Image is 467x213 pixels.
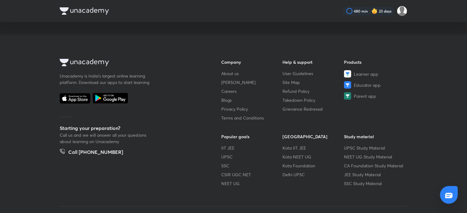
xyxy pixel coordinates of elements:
[344,171,405,178] a: JEE Study Material
[221,133,283,140] h6: Popular goals
[344,145,405,151] a: UPSC Study Material
[283,106,344,112] a: Grievance Redressal
[60,59,109,66] img: Company Logo
[221,79,283,86] a: [PERSON_NAME]
[344,81,405,89] a: Educator app
[372,8,378,14] img: streak
[283,154,344,160] a: Kota NEET UG
[344,92,351,100] img: Parent app
[283,145,344,151] a: Kota IIT JEE
[344,70,405,78] a: Learner app
[344,81,351,89] img: Educator app
[344,92,405,100] a: Parent app
[354,82,381,88] span: Educator app
[344,180,405,187] a: SSC Study Material
[283,88,344,94] a: Refund Policy
[221,88,237,94] span: Careers
[283,59,344,65] h6: Help & support
[60,73,151,86] p: Unacademy is India’s largest online learning platform. Download our apps to start learning
[283,97,344,103] a: Takedown Policy
[344,162,405,169] a: CA Foundation Study Material
[283,70,344,77] a: User Guidelines
[221,70,283,77] a: About us
[344,154,405,160] a: NEET UG Study Material
[68,148,123,157] h5: Call [PHONE_NUMBER]
[221,145,283,151] a: IIT JEE
[221,154,283,160] a: UPSC
[283,133,344,140] h6: [GEOGRAPHIC_DATA]
[221,59,283,65] h6: Company
[397,6,407,16] img: surabhi
[60,59,202,68] a: Company Logo
[354,71,378,77] span: Learner app
[60,148,123,157] a: Call [PHONE_NUMBER]
[344,70,351,78] img: Learner app
[221,88,283,94] a: Careers
[221,115,283,121] a: Terms and Conditions
[344,59,405,65] h6: Products
[60,124,202,132] h5: Starting your preparation?
[221,106,283,112] a: Privacy Policy
[60,132,151,145] p: Call us and we will answer all your questions about learning on Unacademy
[283,79,344,86] a: Site Map
[221,180,283,187] a: NEET UG
[221,97,283,103] a: Blogs
[283,162,344,169] a: Kota Foundation
[344,133,405,140] h6: Study material
[354,93,376,99] span: Parent app
[60,7,109,15] img: Company Logo
[221,171,283,178] a: CSIR UGC NET
[283,171,344,178] a: Delhi UPSC
[221,162,283,169] a: SSC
